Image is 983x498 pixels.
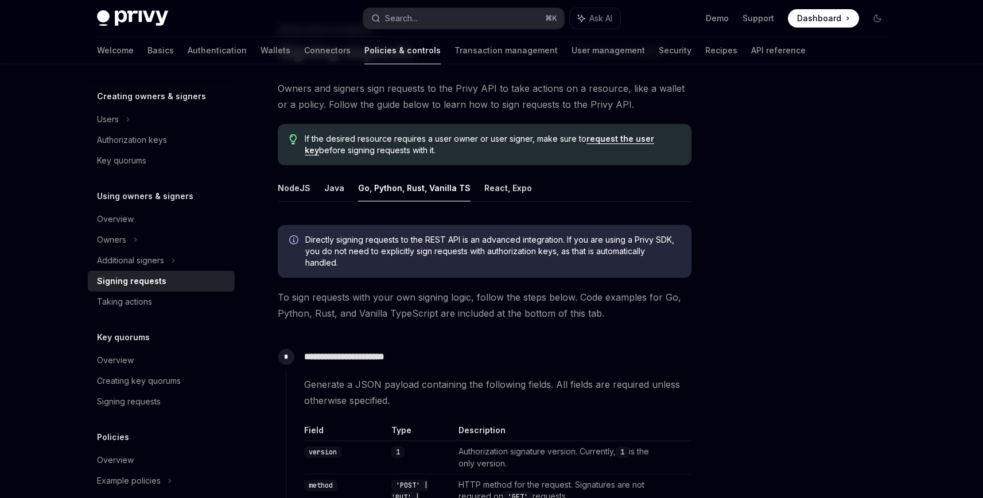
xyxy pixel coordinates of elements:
[363,8,564,29] button: Search...⌘K
[743,13,774,24] a: Support
[97,233,126,247] div: Owners
[278,80,691,112] span: Owners and signers sign requests to the Privy API to take actions on a resource, like a wallet or...
[324,174,344,201] button: Java
[97,295,152,309] div: Taking actions
[97,395,161,408] div: Signing requests
[289,134,297,145] svg: Tip
[88,209,235,229] a: Overview
[278,174,310,201] button: NodeJS
[97,90,206,103] h5: Creating owners & signers
[304,37,351,64] a: Connectors
[387,425,454,441] th: Type
[147,37,174,64] a: Basics
[589,13,612,24] span: Ask AI
[706,13,729,24] a: Demo
[788,9,859,28] a: Dashboard
[97,37,134,64] a: Welcome
[545,14,557,23] span: ⌘ K
[97,374,181,388] div: Creating key quorums
[97,430,129,444] h5: Policies
[797,13,841,24] span: Dashboard
[88,450,235,470] a: Overview
[88,371,235,391] a: Creating key quorums
[570,8,620,29] button: Ask AI
[484,174,532,201] button: React, Expo
[616,446,629,458] code: 1
[88,391,235,412] a: Signing requests
[391,446,405,458] code: 1
[97,212,134,226] div: Overview
[868,9,887,28] button: Toggle dark mode
[454,441,667,474] td: Authorization signature version. Currently, is the only version.
[88,350,235,371] a: Overview
[97,330,150,344] h5: Key quorums
[97,274,166,288] div: Signing requests
[97,10,168,26] img: dark logo
[97,474,161,488] div: Example policies
[358,174,471,201] button: Go, Python, Rust, Vanilla TS
[454,425,667,441] th: Description
[572,37,645,64] a: User management
[261,37,290,64] a: Wallets
[751,37,806,64] a: API reference
[659,37,691,64] a: Security
[278,289,691,321] span: To sign requests with your own signing logic, follow the steps below. Code examples for Go, Pytho...
[88,291,235,312] a: Taking actions
[97,133,167,147] div: Authorization keys
[305,133,679,156] span: If the desired resource requires a user owner or user signer, make sure to before signing request...
[304,425,387,441] th: Field
[385,11,417,25] div: Search...
[97,353,134,367] div: Overview
[289,235,301,247] svg: Info
[304,446,341,458] code: version
[97,112,119,126] div: Users
[364,37,441,64] a: Policies & controls
[97,254,164,267] div: Additional signers
[88,150,235,171] a: Key quorums
[88,271,235,291] a: Signing requests
[454,37,558,64] a: Transaction management
[97,189,193,203] h5: Using owners & signers
[97,453,134,467] div: Overview
[304,376,691,408] span: Generate a JSON payload containing the following fields. All fields are required unless otherwise...
[304,480,337,491] code: method
[88,130,235,150] a: Authorization keys
[705,37,737,64] a: Recipes
[305,234,680,269] span: Directly signing requests to the REST API is an advanced integration. If you are using a Privy SD...
[188,37,247,64] a: Authentication
[97,154,146,168] div: Key quorums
